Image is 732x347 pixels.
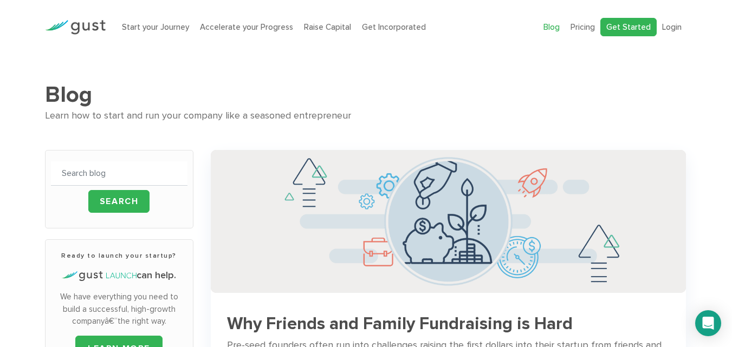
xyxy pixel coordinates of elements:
[45,108,688,124] div: Learn how to start and run your company like a seasoned entrepreneur
[45,81,688,108] h1: Blog
[304,22,351,32] a: Raise Capital
[662,22,682,32] a: Login
[122,22,189,32] a: Start your Journey
[362,22,426,32] a: Get Incorporated
[211,150,686,292] img: Successful Startup Founders Invest In Their Own Ventures 0742d64fd6a698c3cfa409e71c3cc4e5620a7e72...
[45,20,106,35] img: Gust Logo
[51,291,187,328] p: We have everything you need to build a successful, high-growth companyâ€”the right way.
[51,251,187,260] h3: Ready to launch your startup?
[88,190,150,213] input: Search
[695,310,721,336] div: Open Intercom Messenger
[600,18,657,37] a: Get Started
[51,161,187,186] input: Search blog
[543,22,560,32] a: Blog
[571,22,595,32] a: Pricing
[227,315,670,333] h3: Why Friends and Family Fundraising is Hard
[200,22,293,32] a: Accelerate your Progress
[51,269,187,283] h4: can help.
